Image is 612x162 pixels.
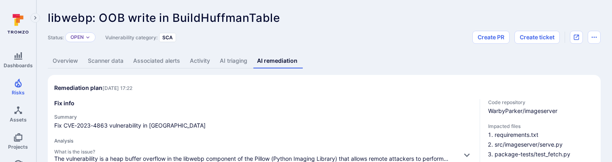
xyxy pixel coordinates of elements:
span: Assets [10,117,27,123]
span: Status: [48,34,64,40]
div: Vulnerability tabs [48,53,601,68]
a: Associated alerts [128,53,185,68]
span: Dashboards [4,62,33,68]
button: Expand dropdown [85,35,90,40]
li: requirements.txt [495,131,594,139]
a: AI remediation [252,53,302,68]
h2: Remediation plan [54,84,102,92]
i: Expand navigation menu [32,15,38,21]
span: Impacted files [488,123,594,129]
h3: Fix info [54,99,473,107]
button: Open [70,34,84,40]
span: WarbyParker/imageserver [488,107,594,115]
span: Projects [8,144,28,150]
span: Vulnerability category: [105,34,157,40]
span: Code repository [488,99,594,105]
a: Overview [48,53,83,68]
div: SCA [159,33,176,42]
a: Scanner data [83,53,128,68]
button: Create ticket [514,31,560,44]
button: Create PR [472,31,510,44]
h4: Summary [54,114,473,120]
span: Risks [12,90,25,96]
span: libwebp: OOB write in BuildHuffmanTable [48,11,280,25]
button: Expand navigation menu [30,13,40,23]
h4: Analysis [54,138,473,144]
div: Open original issue [570,31,583,44]
li: package-tests/test_fetch.py [495,150,594,158]
span: What is the issue? [54,149,455,155]
span: Fix CVE-2023-4863 vulnerability in [GEOGRAPHIC_DATA] [54,122,473,130]
button: Options menu [588,31,601,44]
a: Activity [185,53,215,68]
li: src/imageserver/serve.py [495,141,594,149]
span: Only visible to Tromzo users [102,85,132,91]
a: AI triaging [215,53,252,68]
